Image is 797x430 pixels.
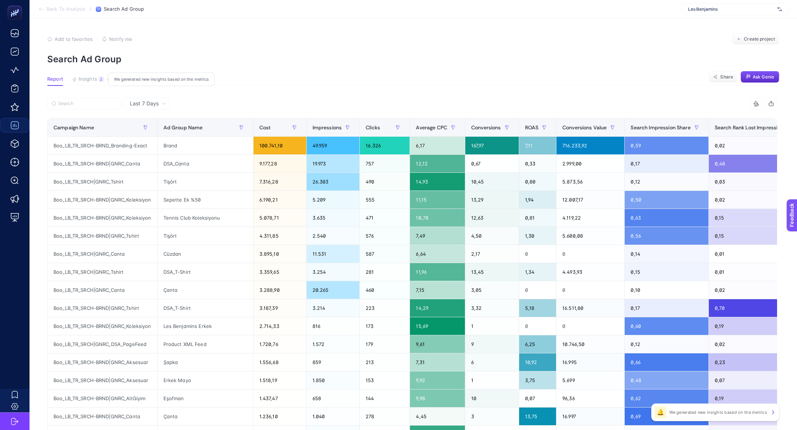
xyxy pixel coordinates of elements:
div: Boo_LB_TR_SRCH-BRND|GNRC_Aksesuar [48,371,157,389]
input: Search [58,101,117,106]
div: 1.040 [307,408,360,425]
div: 4.493,93 [556,263,624,281]
div: 0,17 [625,299,708,317]
div: 2 [99,76,104,82]
div: 12,12 [410,155,465,172]
p: Search Ad Group [47,54,779,64]
img: svg%3e [777,6,782,13]
div: 0,69 [625,408,708,425]
p: We generated new insights based on the metrics [669,409,767,415]
div: 555 [360,191,410,209]
div: 0,50 [625,191,708,209]
div: 3 [465,408,519,425]
div: 7,31 [410,353,465,371]
div: 7,49 [410,227,465,245]
div: 5.078,71 [253,209,306,227]
div: 11,96 [410,263,465,281]
span: Les Benjamins [688,6,774,12]
div: 3.214 [307,299,360,317]
div: 0,14 [625,245,708,263]
div: Boo_LB_TR_SRCH-BRND|GNRC_Koleksiyon [48,191,157,209]
div: 0,56 [625,227,708,245]
div: 281 [360,263,410,281]
div: 11.531 [307,245,360,263]
span: Ad Group Name [163,125,203,130]
div: 144 [360,389,410,407]
span: Impressions [313,125,342,130]
div: 15,69 [410,317,465,335]
div: DSA_T-Shirt [158,299,253,317]
div: 1 [465,371,519,389]
div: 4,45 [410,408,465,425]
div: 1 [465,317,519,335]
div: 7,15 [410,281,465,299]
div: Boo_LB_TR_SRCH|GNRC_Tshirt [48,173,157,190]
div: 0 [519,317,556,335]
div: Eşofman [158,389,253,407]
div: Boo_LB_TR_SRCH-BRND|GNRC_Canta [48,408,157,425]
div: 7,11 [519,137,556,154]
div: 0,15 [625,263,708,281]
button: Share [709,71,738,83]
div: 167,97 [465,137,519,154]
button: Notify me [102,36,132,42]
div: 0,48 [625,371,708,389]
div: 0,33 [519,155,556,172]
div: Brand [158,137,253,154]
button: Add to favorites [47,36,93,42]
div: 3.895,10 [253,245,306,263]
div: 1.850 [307,371,360,389]
div: 3,32 [465,299,519,317]
div: 471 [360,209,410,227]
div: 10.746,50 [556,335,624,353]
div: 0 [519,245,556,263]
div: 5.873,56 [556,173,624,190]
div: 1.236,10 [253,408,306,425]
div: 9,92 [410,371,465,389]
div: 716.233,92 [556,137,624,154]
div: 0 [556,317,624,335]
div: Boo_LB_TR_SRCH|GNRC_Canta [48,281,157,299]
div: Les Benjamins Erkek [158,317,253,335]
div: 0,66 [625,353,708,371]
div: 6.190,21 [253,191,306,209]
div: 6,17 [410,137,465,154]
div: 859 [307,353,360,371]
div: Product XML Feed [158,335,253,353]
div: 14,93 [410,173,465,190]
span: Insights [79,76,97,82]
span: Average CPC [416,125,447,130]
div: 11,15 [410,191,465,209]
div: Boo_LB_TR_SRCH-BRND|GNRC_Koleksiyon [48,209,157,227]
span: Conversions Value [562,125,607,130]
div: 🔔 [655,406,666,418]
div: 0,17 [625,155,708,172]
div: Cüzdan [158,245,253,263]
div: 3,05 [465,281,519,299]
span: Campaign Name [54,125,94,130]
div: 3.635 [307,209,360,227]
div: Boo_LB_TR_SRCH|GNRC_Canta [48,245,157,263]
div: 3.254 [307,263,360,281]
div: 3.359,65 [253,263,306,281]
div: 16.326 [360,137,410,154]
span: Conversions [471,125,501,130]
span: Last 7 Days [130,100,159,107]
div: 16.997 [556,408,624,425]
div: 9,98 [410,389,465,407]
div: 5.699 [556,371,624,389]
div: 0,07 [519,389,556,407]
div: Boo_LB_TR_SRCH|GNRC_DSA_PageFeed [48,335,157,353]
span: Add to favorites [55,36,93,42]
div: 5.209 [307,191,360,209]
div: 9.177,28 [253,155,306,172]
div: Erkek Mayo [158,371,253,389]
div: 20.265 [307,281,360,299]
div: 278 [360,408,410,425]
span: Share [720,74,733,80]
div: 0,10 [625,281,708,299]
div: 13,29 [465,191,519,209]
div: 6 [465,353,519,371]
div: Çanta [158,281,253,299]
div: 19.973 [307,155,360,172]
